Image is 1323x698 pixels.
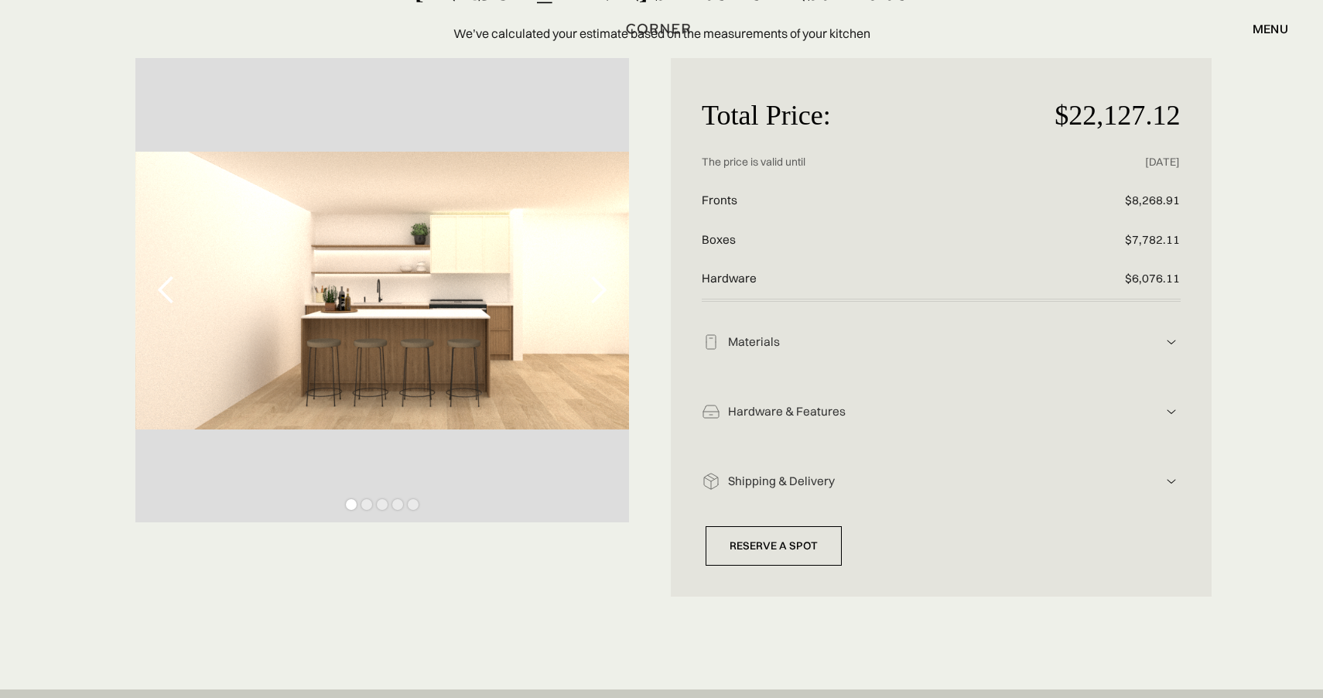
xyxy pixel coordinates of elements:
div: menu [1237,15,1288,42]
p: $22,127.12 [1020,89,1180,143]
div: Show slide 4 of 5 [392,499,403,510]
div: Shipping & Delivery [720,474,1162,490]
p: $7,782.11 [1020,221,1180,260]
div: Show slide 1 of 5 [346,499,357,510]
div: Hardware & Features [720,404,1162,420]
div: Show slide 5 of 5 [408,499,419,510]
a: home [609,19,713,39]
div: next slide [567,58,629,522]
div: Show slide 3 of 5 [377,499,388,510]
p: The price is valid until [702,143,1020,181]
div: 1 of 5 [135,58,630,522]
p: Fronts [702,181,1020,221]
div: Show slide 2 of 5 [361,499,372,510]
p: Total Price: [702,89,1020,143]
p: Boxes [702,221,1020,260]
div: menu [1253,22,1288,35]
p: [DATE] [1020,143,1180,181]
p: $8,268.91 [1020,181,1180,221]
a: Reserve a Spot [706,526,842,566]
p: $6,076.11 [1020,259,1180,299]
div: previous slide [135,58,197,522]
div: Materials [720,334,1162,351]
p: Hardware [702,259,1020,299]
div: carousel [135,58,630,522]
